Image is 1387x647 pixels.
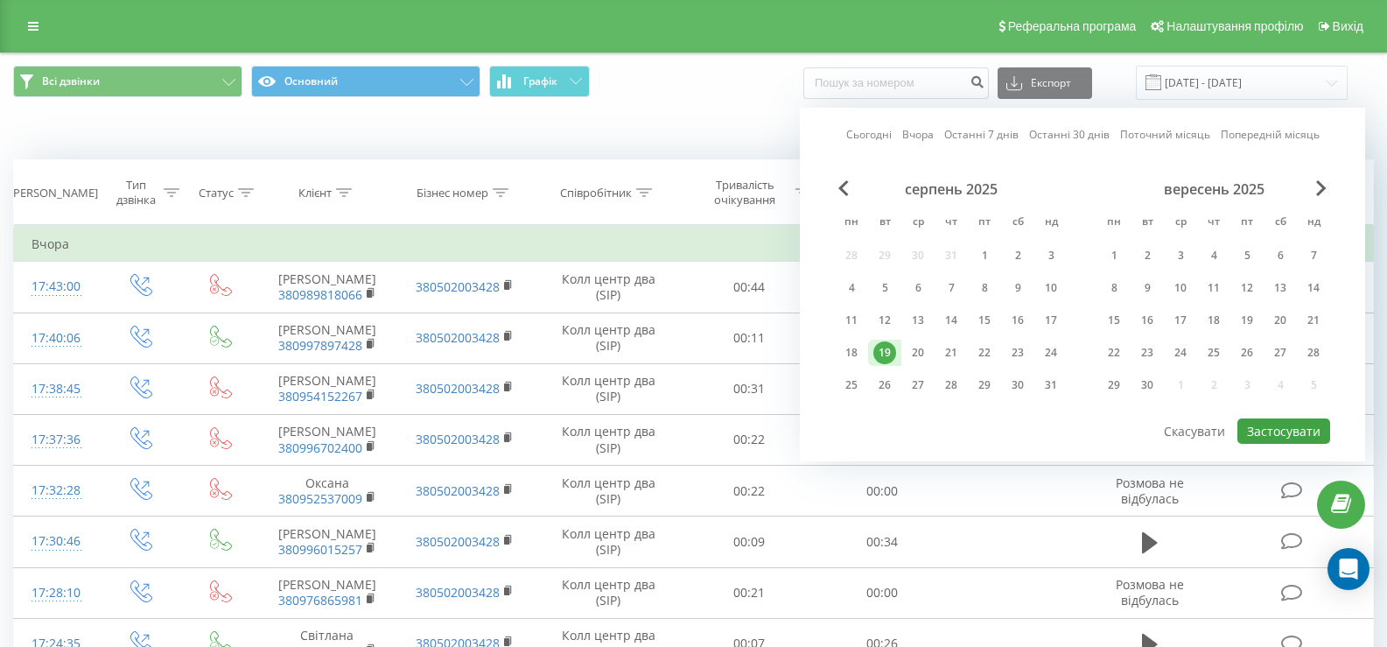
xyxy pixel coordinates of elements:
abbr: п’ятниця [971,210,998,236]
a: 380502003428 [416,380,500,397]
div: пт 22 серп 2025 р. [968,340,1001,366]
td: Колл центр два (SIP) [534,517,683,567]
div: 27 [1269,341,1292,364]
div: вересень 2025 [1097,180,1330,198]
abbr: понеділок [838,210,865,236]
a: 380997897428 [278,337,362,354]
a: 380996702400 [278,440,362,456]
div: пн 18 серп 2025 р. [835,340,868,366]
div: пт 15 серп 2025 р. [968,307,1001,334]
a: Вчора [902,126,934,143]
div: 7 [1302,244,1325,267]
td: Колл центр два (SIP) [534,567,683,618]
span: Реферальна програма [1008,19,1137,33]
div: вт 19 серп 2025 р. [868,340,901,366]
td: 00:44 [683,262,816,313]
div: Open Intercom Messenger [1327,548,1369,590]
div: 17:38:45 [32,372,81,406]
button: Графік [489,66,590,97]
td: Колл центр два (SIP) [534,466,683,517]
div: 10 [1169,277,1192,299]
abbr: четвер [1201,210,1227,236]
a: 380502003428 [416,431,500,447]
div: Співробітник [560,186,632,200]
a: 380989818066 [278,286,362,303]
div: сб 23 серп 2025 р. [1001,340,1034,366]
div: чт 4 вер 2025 р. [1197,243,1230,269]
a: Поточний місяць [1120,126,1210,143]
button: Застосувати [1237,418,1330,444]
div: пт 29 серп 2025 р. [968,372,1001,398]
div: чт 21 серп 2025 р. [935,340,968,366]
button: Основний [251,66,480,97]
a: 380502003428 [416,533,500,550]
div: 15 [1103,309,1125,332]
div: вт 23 вер 2025 р. [1131,340,1164,366]
div: ср 24 вер 2025 р. [1164,340,1197,366]
div: Статус [199,186,234,200]
div: 3 [1169,244,1192,267]
div: вт 5 серп 2025 р. [868,275,901,301]
div: 5 [1236,244,1258,267]
div: 3 [1040,244,1062,267]
div: 19 [1236,309,1258,332]
div: пн 4 серп 2025 р. [835,275,868,301]
div: Тривалість очікування [698,178,791,207]
div: 8 [973,277,996,299]
div: 26 [1236,341,1258,364]
div: чт 25 вер 2025 р. [1197,340,1230,366]
td: [PERSON_NAME] [258,567,396,618]
div: 28 [940,374,963,397]
button: Скасувати [1154,418,1235,444]
td: 00:00 [816,466,949,517]
div: 16 [1136,309,1159,332]
div: чт 14 серп 2025 р. [935,307,968,334]
button: Експорт [998,67,1092,99]
div: 12 [873,309,896,332]
div: Тип дзвінка [114,178,158,207]
div: сб 13 вер 2025 р. [1264,275,1297,301]
abbr: четвер [938,210,964,236]
div: 9 [1006,277,1029,299]
div: ср 10 вер 2025 р. [1164,275,1197,301]
a: 380976865981 [278,592,362,608]
span: Налаштування профілю [1166,19,1303,33]
div: 12 [1236,277,1258,299]
div: Бізнес номер [417,186,488,200]
abbr: середа [905,210,931,236]
div: пн 8 вер 2025 р. [1097,275,1131,301]
div: чт 7 серп 2025 р. [935,275,968,301]
div: 30 [1136,374,1159,397]
div: 9 [1136,277,1159,299]
div: сб 2 серп 2025 р. [1001,243,1034,269]
div: чт 11 вер 2025 р. [1197,275,1230,301]
div: 11 [1202,277,1225,299]
div: чт 28 серп 2025 р. [935,372,968,398]
div: пт 26 вер 2025 р. [1230,340,1264,366]
td: 00:00 [816,567,949,618]
div: 17:32:28 [32,474,81,508]
div: 13 [907,309,929,332]
a: 380954152267 [278,388,362,404]
div: вт 26 серп 2025 р. [868,372,901,398]
div: 6 [1269,244,1292,267]
div: нд 31 серп 2025 р. [1034,372,1068,398]
div: нд 3 серп 2025 р. [1034,243,1068,269]
div: нд 28 вер 2025 р. [1297,340,1330,366]
td: [PERSON_NAME] [258,517,396,567]
div: 25 [1202,341,1225,364]
div: 29 [1103,374,1125,397]
a: Попередній місяць [1221,126,1320,143]
td: 00:21 [683,567,816,618]
td: [PERSON_NAME] [258,363,396,414]
span: Next Month [1316,180,1327,196]
div: ср 13 серп 2025 р. [901,307,935,334]
a: Останні 30 днів [1029,126,1110,143]
div: ср 27 серп 2025 р. [901,372,935,398]
abbr: вівторок [1134,210,1160,236]
div: 2 [1136,244,1159,267]
div: 4 [840,277,863,299]
div: 24 [1040,341,1062,364]
td: 00:31 [683,363,816,414]
div: 25 [840,374,863,397]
